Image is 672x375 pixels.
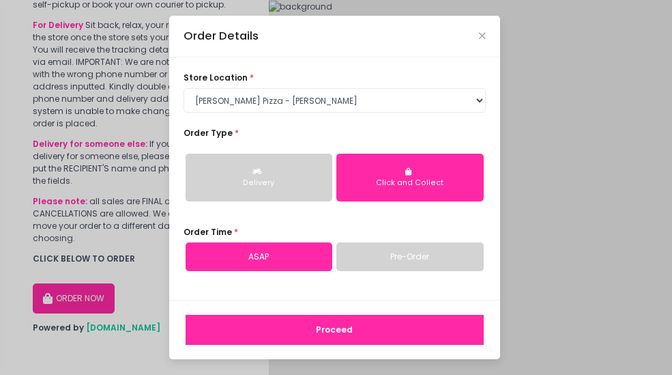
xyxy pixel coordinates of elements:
button: Proceed [186,315,484,345]
span: Order Time [184,226,232,238]
a: Pre-Order [336,242,484,271]
button: Delivery [186,154,333,202]
div: Delivery [194,178,324,189]
button: Close [479,33,486,40]
button: Click and Collect [336,154,484,202]
span: Order Type [184,127,233,139]
span: store location [184,72,248,83]
div: Order Details [184,28,259,44]
div: Click and Collect [345,178,475,189]
a: ASAP [186,242,333,271]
